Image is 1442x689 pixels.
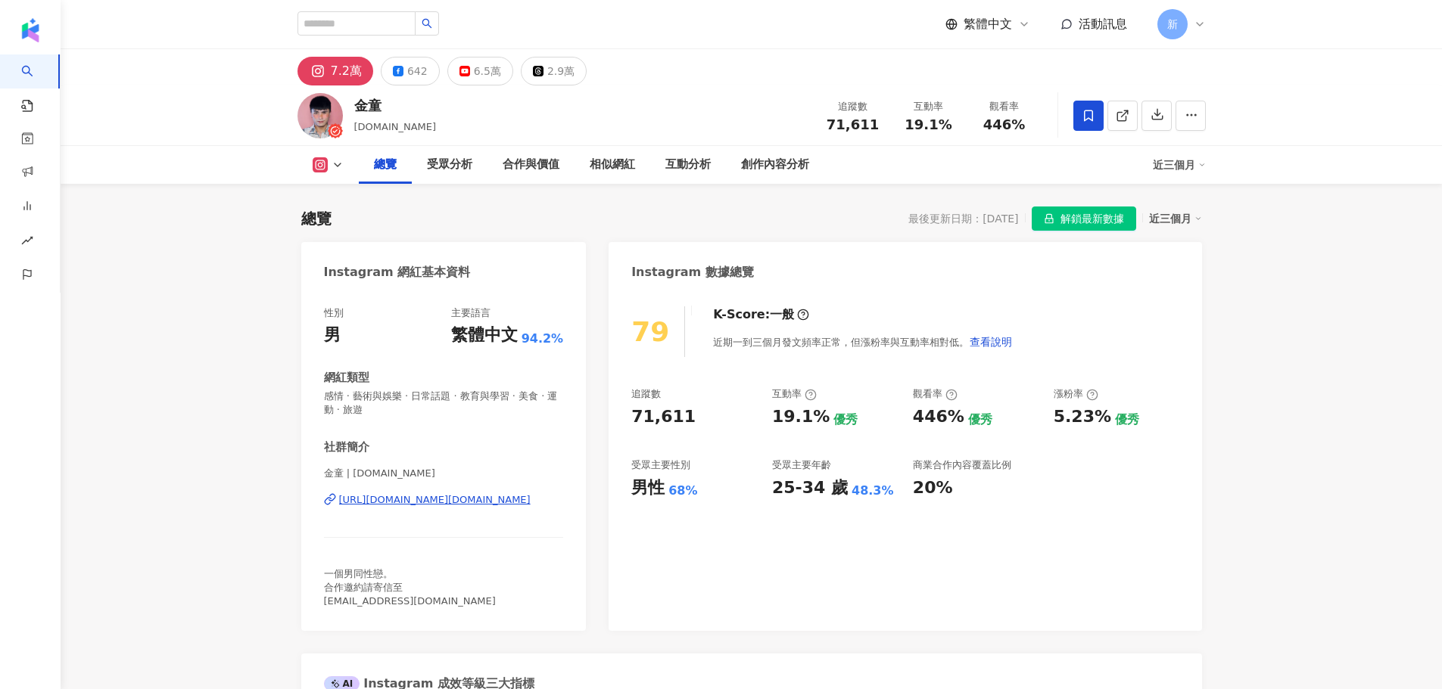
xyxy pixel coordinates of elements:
[913,387,958,401] div: 觀看率
[474,61,501,82] div: 6.5萬
[522,331,564,347] span: 94.2%
[969,327,1013,357] button: 查看說明
[547,61,575,82] div: 2.9萬
[407,61,428,82] div: 642
[331,61,362,82] div: 7.2萬
[852,483,894,499] div: 48.3%
[964,16,1012,33] span: 繁體中文
[772,458,831,472] div: 受眾主要年齡
[913,405,964,429] div: 446%
[324,306,344,320] div: 性別
[324,370,369,386] div: 網紅類型
[297,57,373,85] button: 7.2萬
[1167,16,1178,33] span: 新
[772,476,848,500] div: 25-34 歲
[354,96,437,115] div: 金童
[297,93,343,138] img: KOL Avatar
[1054,387,1098,401] div: 漲粉率
[772,387,817,401] div: 互動率
[1153,153,1206,177] div: 近三個月
[913,476,953,500] div: 20%
[631,458,690,472] div: 受眾主要性別
[354,121,437,132] span: [DOMAIN_NAME]
[521,57,587,85] button: 2.9萬
[976,99,1033,114] div: 觀看率
[970,336,1012,348] span: 查看說明
[905,117,951,132] span: 19.1%
[1044,213,1054,224] span: lock
[451,306,491,320] div: 主要語言
[324,493,564,507] a: [URL][DOMAIN_NAME][DOMAIN_NAME]
[665,156,711,174] div: 互動分析
[631,387,661,401] div: 追蹤數
[374,156,397,174] div: 總覽
[833,411,858,428] div: 優秀
[427,156,472,174] div: 受眾分析
[713,327,1013,357] div: 近期一到三個月發文頻率正常，但漲粉率與互動率相對低。
[968,411,992,428] div: 優秀
[324,467,564,480] span: 金童 | [DOMAIN_NAME]
[503,156,559,174] div: 合作與價值
[827,116,879,132] span: 71,611
[913,458,1011,472] div: 商業合作內容覆蓋比例
[324,390,564,417] span: 感情 · 藝術與娛樂 · 日常話題 · 教育與學習 · 美食 · 運動 · 旅遊
[824,99,882,114] div: 追蹤數
[590,156,635,174] div: 相似網紅
[324,324,341,347] div: 男
[447,57,513,85] button: 6.5萬
[1054,405,1111,429] div: 5.23%
[451,324,518,347] div: 繁體中文
[741,156,809,174] div: 創作內容分析
[324,568,496,607] span: 一個男同性戀。 合作邀約請寄信至 [EMAIL_ADDRESS][DOMAIN_NAME]
[713,306,809,323] div: K-Score :
[422,18,432,29] span: search
[301,208,332,229] div: 總覽
[324,439,369,455] div: 社群簡介
[1115,411,1139,428] div: 優秀
[381,57,440,85] button: 642
[339,493,531,507] div: [URL][DOMAIN_NAME][DOMAIN_NAME]
[21,54,51,113] a: search
[18,18,42,42] img: logo icon
[631,405,696,429] div: 71,611
[770,306,794,323] div: 一般
[631,476,665,500] div: 男性
[772,405,830,429] div: 19.1%
[1079,17,1127,31] span: 活動訊息
[908,213,1018,225] div: 最後更新日期：[DATE]
[900,99,958,114] div: 互動率
[668,483,697,499] div: 68%
[1032,206,1136,231] button: 解鎖最新數據
[324,264,471,281] div: Instagram 網紅基本資料
[1060,207,1124,231] span: 解鎖最新數據
[1149,209,1202,228] div: 近三個月
[631,316,669,347] div: 79
[983,117,1026,132] span: 446%
[21,225,33,259] span: rise
[631,264,754,281] div: Instagram 數據總覽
